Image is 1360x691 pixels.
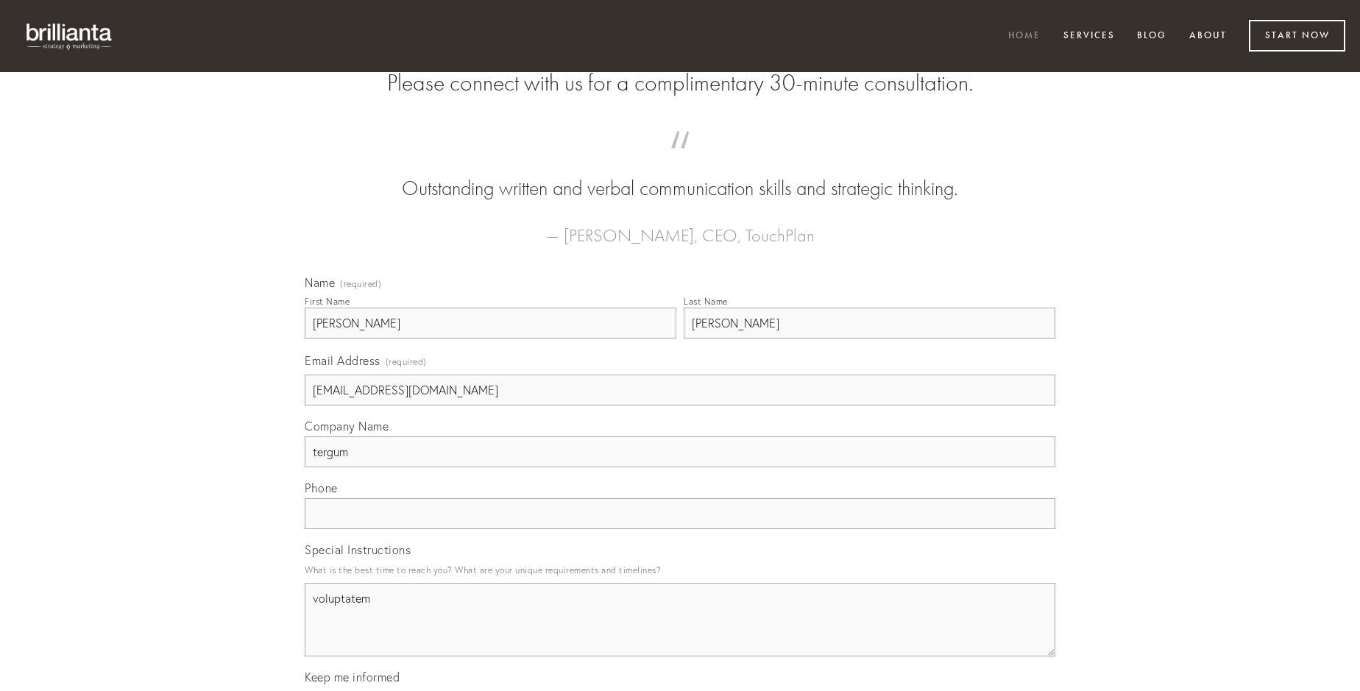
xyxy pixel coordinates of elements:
[305,296,350,307] div: First Name
[15,15,125,57] img: brillianta - research, strategy, marketing
[1127,24,1176,49] a: Blog
[340,280,381,288] span: (required)
[305,419,389,433] span: Company Name
[386,352,427,372] span: (required)
[305,275,335,290] span: Name
[999,24,1050,49] a: Home
[1054,24,1125,49] a: Services
[328,203,1032,250] figcaption: — [PERSON_NAME], CEO, TouchPlan
[305,69,1055,97] h2: Please connect with us for a complimentary 30-minute consultation.
[305,353,380,368] span: Email Address
[328,146,1032,203] blockquote: Outstanding written and verbal communication skills and strategic thinking.
[305,542,411,557] span: Special Instructions
[305,481,338,495] span: Phone
[1180,24,1236,49] a: About
[1249,20,1345,52] a: Start Now
[305,670,400,684] span: Keep me informed
[305,560,1055,580] p: What is the best time to reach you? What are your unique requirements and timelines?
[305,583,1055,656] textarea: voluptatem
[328,146,1032,174] span: “
[684,296,728,307] div: Last Name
